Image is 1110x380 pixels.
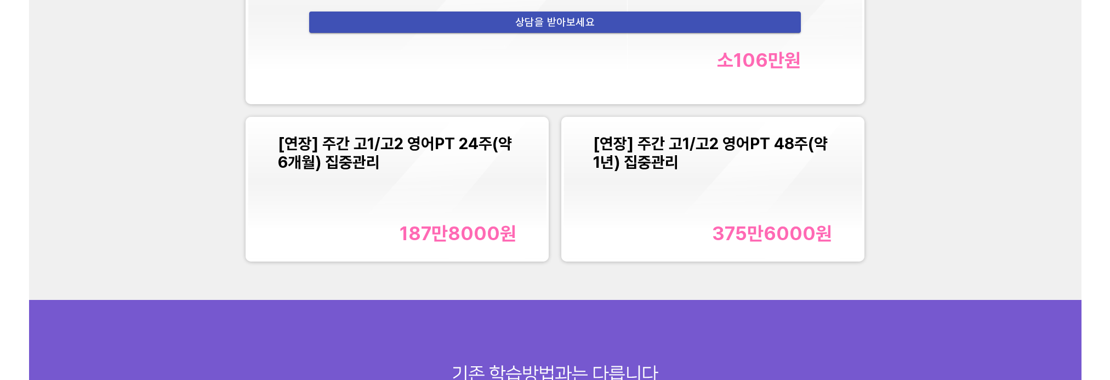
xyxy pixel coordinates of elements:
button: 상담을 받아보세요 [309,12,801,32]
font: 187만8000 [400,222,500,245]
font: 원 [500,222,516,245]
font: 소 [717,49,733,71]
font: 106만 [733,49,784,71]
font: 375만6000 [712,222,816,245]
font: 원 [816,222,832,245]
font: 원 [784,49,801,71]
font: 상담을 받아보세요 [515,16,595,29]
font: [연장] 주간 고1/고2 영어PT 48주(약 1년) 집중관리 [593,134,828,172]
font: [연장] 주간 고1/고2 영어PT 24주(약 6개월) 집중관리 [278,134,512,172]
